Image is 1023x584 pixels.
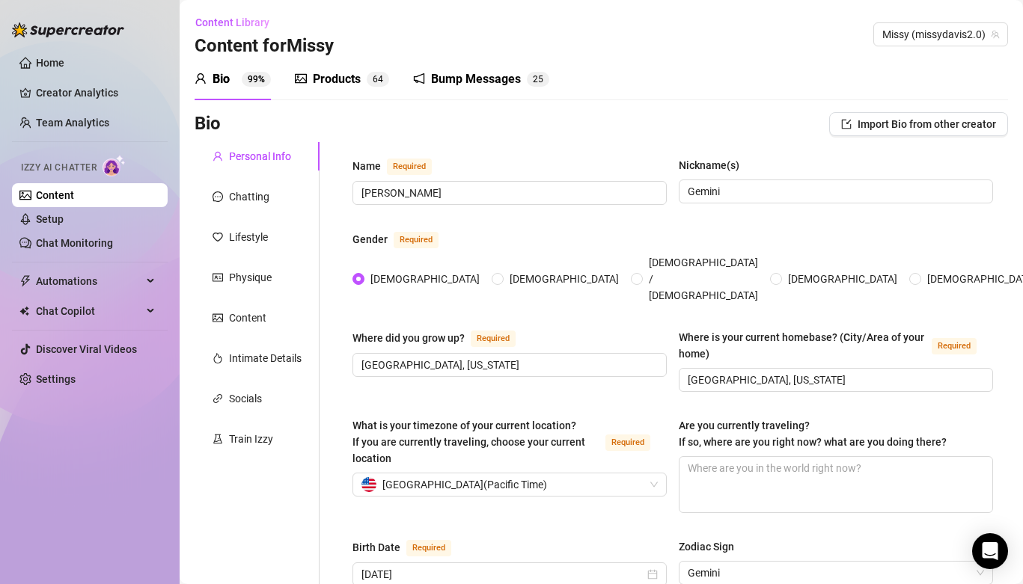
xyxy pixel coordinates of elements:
[605,434,650,451] span: Required
[679,329,993,362] label: Where is your current homebase? (City/Area of your home)
[471,331,516,347] span: Required
[533,74,538,84] span: 2
[504,271,625,287] span: [DEMOGRAPHIC_DATA]
[352,157,448,175] label: Name
[229,188,269,205] div: Chatting
[36,189,74,201] a: Content
[229,390,262,407] div: Socials
[364,271,486,287] span: [DEMOGRAPHIC_DATA]
[679,157,750,173] label: Nickname(s)
[858,118,996,130] span: Import Bio from other creator
[36,373,76,385] a: Settings
[352,231,388,248] div: Gender
[195,34,334,58] h3: Content for Missy
[679,538,734,555] div: Zodiac Sign
[361,566,644,583] input: Birth Date
[679,419,947,448] span: Are you currently traveling? If so, where are you right now? what are you doing there?
[373,74,378,84] span: 6
[679,157,739,173] div: Nickname(s)
[352,158,381,174] div: Name
[679,329,926,362] div: Where is your current homebase? (City/Area of your home)
[352,539,400,556] div: Birth Date
[352,538,468,556] label: Birth Date
[21,161,97,175] span: Izzy AI Chatter
[932,338,977,354] span: Required
[213,70,230,88] div: Bio
[213,434,223,444] span: experiment
[229,310,266,326] div: Content
[688,372,981,388] input: Where is your current homebase? (City/Area of your home)
[782,271,903,287] span: [DEMOGRAPHIC_DATA]
[352,330,465,346] div: Where did you grow up?
[295,73,307,84] span: picture
[352,419,585,464] span: What is your timezone of your current location? If you are currently traveling, choose your curre...
[213,272,223,283] span: idcard
[527,72,549,87] sup: 25
[36,343,137,355] a: Discover Viral Videos
[213,313,223,323] span: picture
[387,159,432,175] span: Required
[213,151,223,162] span: user
[882,23,999,46] span: Missy (missydavis2.0)
[36,299,142,323] span: Chat Copilot
[361,357,655,373] input: Where did you grow up?
[36,81,156,105] a: Creator Analytics
[213,353,223,363] span: fire
[103,155,126,176] img: AI Chatter
[829,112,1008,136] button: Import Bio from other creator
[36,269,142,293] span: Automations
[195,112,221,136] h3: Bio
[19,275,31,287] span: thunderbolt
[36,117,109,129] a: Team Analytics
[382,473,547,496] span: [GEOGRAPHIC_DATA] ( Pacific Time )
[688,183,981,200] input: Nickname(s)
[313,70,361,88] div: Products
[406,540,451,556] span: Required
[841,119,852,129] span: import
[229,148,291,165] div: Personal Info
[229,229,268,245] div: Lifestyle
[431,70,521,88] div: Bump Messages
[195,10,281,34] button: Content Library
[538,74,543,84] span: 5
[688,562,984,584] span: Gemini
[367,72,389,87] sup: 64
[972,533,1008,569] div: Open Intercom Messenger
[36,237,113,249] a: Chat Monitoring
[229,350,302,366] div: Intimate Details
[213,232,223,242] span: heart
[413,73,425,84] span: notification
[19,306,29,316] img: Chat Copilot
[643,254,764,304] span: [DEMOGRAPHIC_DATA] / [DEMOGRAPHIC_DATA]
[213,191,223,202] span: message
[36,57,64,69] a: Home
[12,22,124,37] img: logo-BBDzfeDw.svg
[195,73,207,84] span: user
[352,329,532,347] label: Where did you grow up?
[361,185,655,201] input: Name
[679,538,745,555] label: Zodiac Sign
[394,232,439,248] span: Required
[229,431,273,447] div: Train Izzy
[378,74,383,84] span: 4
[242,72,271,87] sup: 99%
[352,230,455,248] label: Gender
[36,213,64,225] a: Setup
[195,16,269,28] span: Content Library
[229,269,272,286] div: Physique
[991,30,1000,39] span: team
[213,393,223,404] span: link
[361,477,376,492] img: us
